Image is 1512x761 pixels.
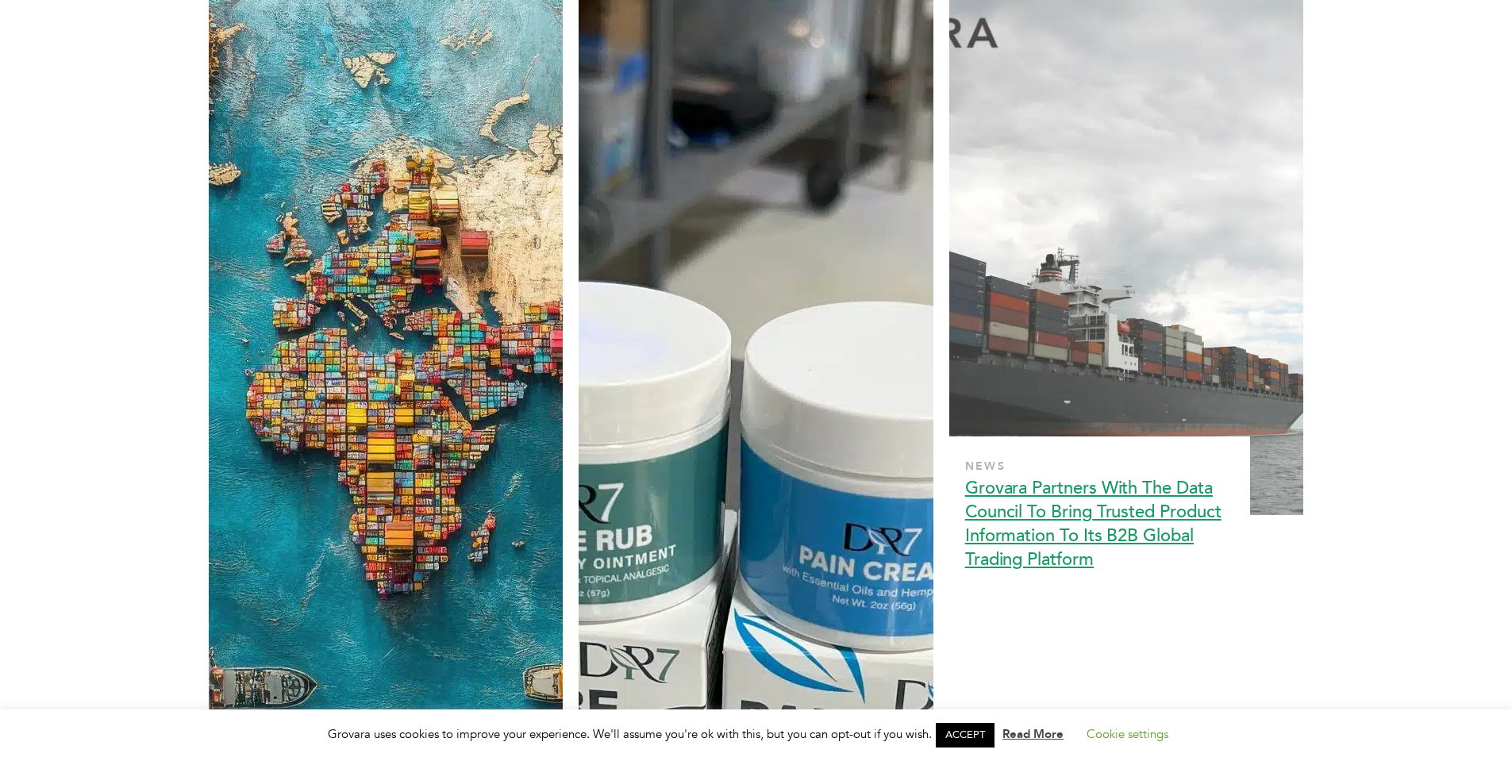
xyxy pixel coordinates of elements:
a: Grovara Partners With The Data Council To Bring Trusted Product Information To Its B2B Global Tra... [965,476,1225,571]
a: ACCEPT [936,723,995,748]
span: News [965,459,1006,474]
span: Grovara uses cookies to improve your experience. We'll assume you're ok with this, but you can op... [328,726,1184,742]
a: Cookie settings [1087,726,1168,742]
a: Read More [1002,726,1064,742]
